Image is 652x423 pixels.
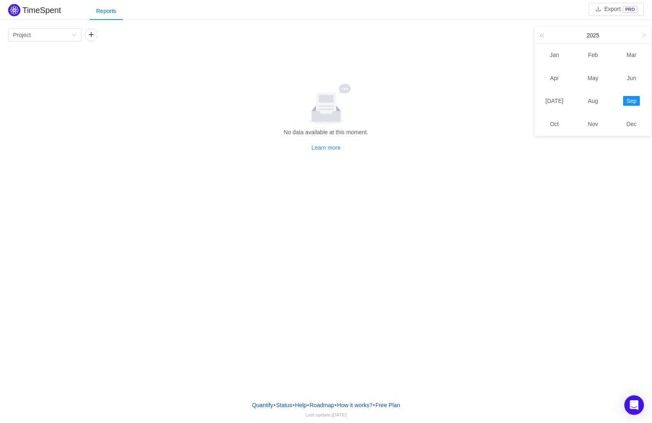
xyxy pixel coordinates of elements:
div: Reports [90,2,123,20]
span: Last update: [305,412,347,417]
a: Mar [623,50,640,60]
td: Nov [574,113,612,136]
a: Learn more [312,144,341,151]
td: Jan [535,44,574,67]
a: Jan [547,50,562,60]
a: Sep [623,96,640,106]
a: Dec [623,119,640,129]
td: Jul [535,89,574,113]
span: • [274,402,276,408]
a: Feb [585,50,601,60]
td: Mar [612,44,651,67]
a: Quantify [252,399,274,411]
td: Feb [574,44,612,67]
h2: TimeSpent [22,6,61,15]
a: Nov [585,119,602,129]
button: icon: plus [85,28,98,41]
a: [DATE] [542,96,566,106]
a: Help [294,399,307,411]
span: • [292,402,294,408]
button: Free Plan [375,399,401,411]
a: Last year (Control + left) [538,27,549,43]
a: Roadmap [309,399,335,411]
a: 2025 [586,27,600,44]
span: • [307,402,309,408]
span: 2025 [586,32,599,39]
td: Jun [612,67,651,90]
span: [DATE] [331,412,347,417]
span: No data available at this moment. [284,129,369,135]
i: icon: down [72,33,77,38]
td: Oct [535,113,574,136]
button: How it works? [337,399,373,411]
a: Jun [623,73,639,83]
a: Next year (Control + right) [637,27,648,43]
td: Apr [535,67,574,90]
div: Open Intercom Messenger [624,395,644,415]
td: Dec [612,113,651,136]
span: • [373,402,375,408]
a: Oct [547,119,562,129]
a: Aug [585,96,602,106]
img: Quantify logo [8,4,20,16]
a: May [584,73,602,83]
td: May [574,67,612,90]
span: • [335,402,337,408]
td: Aug [574,89,612,113]
button: icon: downloadExportPRO [589,3,644,16]
td: Sep [612,89,651,113]
a: Status [276,399,293,411]
a: Apr [547,73,562,83]
div: Project [13,29,31,41]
